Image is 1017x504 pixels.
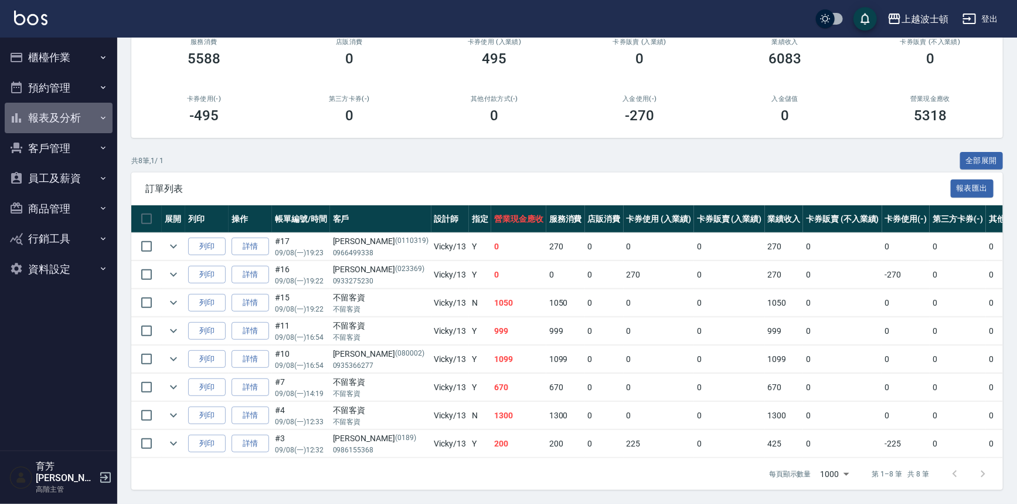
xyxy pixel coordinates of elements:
td: 0 [803,233,882,261]
button: expand row [165,266,182,283]
button: 列印 [188,294,226,312]
button: expand row [165,435,182,452]
th: 店販消費 [585,205,624,233]
td: 0 [930,233,986,261]
p: 不留客資 [333,417,428,427]
p: (0110319) [395,235,428,248]
h2: 業績收入 [726,38,843,46]
button: 全部展開 [960,152,1004,170]
h2: 營業現金應收 [872,95,989,103]
p: (080002) [395,348,424,360]
button: expand row [165,407,182,424]
div: [PERSON_NAME] [333,348,428,360]
td: 0 [624,289,695,317]
h3: 0 [781,107,789,124]
td: Y [469,233,491,261]
th: 客戶 [330,205,431,233]
button: expand row [165,238,182,255]
td: 0 [624,346,695,373]
td: 0 [694,233,765,261]
td: 1050 [491,289,546,317]
td: #10 [272,346,330,373]
td: 0 [694,402,765,429]
td: 200 [546,430,585,458]
td: 0 [694,317,765,345]
td: 0 [882,289,930,317]
p: 09/08 (一) 14:19 [275,388,327,399]
h5: 育芳[PERSON_NAME] [36,461,96,484]
button: 報表及分析 [5,103,113,133]
span: 訂單列表 [145,183,951,195]
td: 270 [765,233,804,261]
div: 不留客資 [333,404,428,417]
td: 0 [882,374,930,401]
a: 詳情 [232,435,269,453]
td: 0 [491,233,546,261]
img: Person [9,466,33,489]
h2: 卡券販賣 (不入業績) [872,38,989,46]
p: 09/08 (一) 19:22 [275,276,327,286]
a: 詳情 [232,378,269,397]
p: 0986155368 [333,445,428,455]
h3: 0 [926,50,934,67]
td: 270 [765,261,804,289]
div: [PERSON_NAME] [333,235,428,248]
td: 0 [803,346,882,373]
td: #7 [272,374,330,401]
td: 0 [803,317,882,345]
h3: 0 [491,107,499,124]
td: Vicky /13 [431,261,470,289]
th: 帳單編號/時間 [272,205,330,233]
p: 不留客資 [333,304,428,314]
td: 0 [585,233,624,261]
th: 卡券使用 (入業績) [624,205,695,233]
p: 09/08 (一) 12:33 [275,417,327,427]
td: Vicky /13 [431,430,470,458]
td: 0 [882,317,930,345]
div: 不留客資 [333,320,428,332]
th: 設計師 [431,205,470,233]
button: 預約管理 [5,73,113,103]
td: 0 [694,346,765,373]
button: expand row [165,294,182,312]
th: 營業現金應收 [491,205,546,233]
button: 櫃檯作業 [5,42,113,73]
th: 操作 [229,205,272,233]
td: #3 [272,430,330,458]
button: 報表匯出 [951,180,994,198]
div: [PERSON_NAME] [333,263,428,276]
p: 第 1–8 筆 共 8 筆 [872,469,929,479]
td: 0 [585,261,624,289]
td: -225 [882,430,930,458]
td: Y [469,346,491,373]
td: Vicky /13 [431,402,470,429]
td: 1050 [546,289,585,317]
td: Y [469,261,491,289]
td: Y [469,430,491,458]
td: 0 [930,402,986,429]
p: 09/08 (一) 19:23 [275,248,327,258]
th: 業績收入 [765,205,804,233]
th: 卡券販賣 (不入業績) [803,205,882,233]
div: 1000 [816,458,853,490]
h3: 0 [635,50,644,67]
td: 270 [624,261,695,289]
td: 1099 [546,346,585,373]
td: 0 [930,289,986,317]
td: Y [469,317,491,345]
p: 0966499338 [333,248,428,258]
p: (0189) [395,432,416,445]
td: 670 [491,374,546,401]
td: 0 [694,261,765,289]
h2: 卡券使用(-) [145,95,263,103]
td: Vicky /13 [431,317,470,345]
td: 225 [624,430,695,458]
td: 0 [624,374,695,401]
td: 0 [803,402,882,429]
button: 商品管理 [5,194,113,224]
p: 不留客資 [333,388,428,399]
td: 0 [585,317,624,345]
td: 999 [765,317,804,345]
td: 270 [546,233,585,261]
td: 0 [624,317,695,345]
